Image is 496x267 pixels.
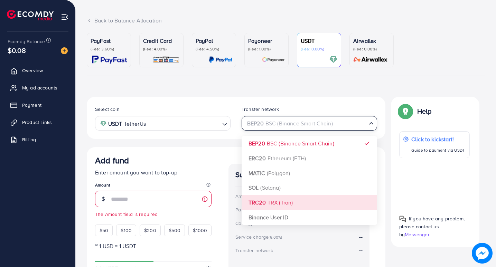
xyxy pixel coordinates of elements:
p: (Fee: 3.60%) [91,46,127,52]
input: Search for option [148,118,219,129]
strong: BEP20 [249,140,265,147]
strong: MATIC [249,169,265,177]
strong: USDT [108,119,122,129]
strong: SOL [249,184,259,191]
a: Billing [5,133,70,146]
p: (Fee: 1.00%) [248,46,285,52]
div: Back to Balance Allocation [87,17,485,25]
p: PayPal [196,37,232,45]
div: Coin type [235,220,256,227]
span: $100 [121,227,132,234]
span: Ecomdy Balance [8,38,45,45]
span: Payment [22,102,41,108]
p: (Fee: 0.00%) [353,46,390,52]
small: (6.00%) [269,235,282,240]
span: $50 [100,227,108,234]
span: $1000 [193,227,207,234]
span: TRX (Tron) [268,199,293,206]
img: card [152,56,180,64]
p: Airwallex [353,37,390,45]
strong: ERC20 [249,154,266,162]
img: card [92,56,127,64]
strong: -- [359,233,363,240]
img: image [472,243,493,264]
span: $500 [169,227,181,234]
span: My ad accounts [22,84,57,91]
div: Transfer network [235,247,273,254]
div: Payment Method [235,206,273,213]
span: Messenger [405,231,429,238]
legend: Amount [95,182,212,191]
span: Product Links [22,119,52,126]
div: Service charge [235,233,284,240]
img: card [209,56,232,64]
img: image [61,47,68,54]
strong: TRC20 [249,199,266,206]
p: Enter amount you want to top-up [95,168,212,177]
span: $0.08 [8,45,26,55]
span: (Polygon) [267,169,290,177]
img: card [329,56,337,64]
p: (Fee: 0.00%) [301,46,337,52]
span: Overview [22,67,43,74]
span: BSC (Binance Smart Chain) [267,140,334,147]
img: logo [7,10,54,20]
p: USDT [301,37,337,45]
span: $200 [144,227,156,234]
h4: Summary [235,171,363,179]
h3: Add fund [95,155,129,165]
div: Amount [235,193,252,200]
p: Help [417,107,432,115]
img: Popup guide [399,105,412,117]
p: Guide to payment via USDT [411,146,465,154]
a: Overview [5,64,70,77]
span: TetherUs [124,119,146,129]
p: (Fee: 4.50%) [196,46,232,52]
label: Select coin [95,106,120,113]
div: Search for option [95,116,231,130]
input: Search for option [245,118,366,129]
a: Payment [5,98,70,112]
div: Search for option [242,116,377,130]
p: Credit Card [143,37,180,45]
img: menu [61,13,69,21]
a: My ad accounts [5,81,70,95]
img: Popup guide [399,216,406,222]
label: Transfer network [242,106,279,113]
p: Click to kickstart! [411,135,465,143]
p: (Fee: 4.00%) [143,46,180,52]
img: card [262,56,285,64]
span: Billing [22,136,36,143]
span: Ethereum (ETH) [268,154,306,162]
span: If you have any problem, please contact us by [399,215,465,238]
small: The Amount field is required [95,211,212,218]
img: coin [100,121,106,127]
strong: Binance User ID [249,213,288,221]
span: (Solana) [260,184,280,191]
p: ~ 1 USD = 1 USDT [95,242,212,250]
img: card [351,56,390,64]
p: Payoneer [248,37,285,45]
a: Product Links [5,115,70,129]
strong: -- [359,246,363,254]
p: PayFast [91,37,127,45]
